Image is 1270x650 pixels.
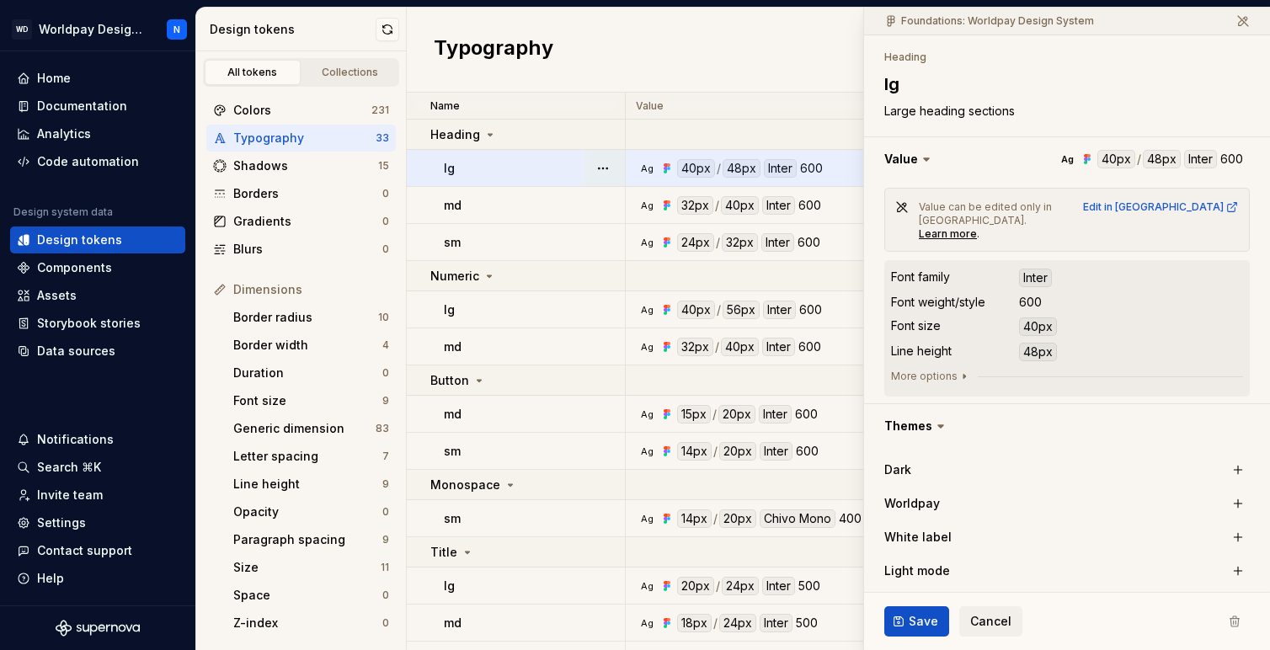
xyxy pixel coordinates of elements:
[227,471,396,498] a: Line height9
[1060,152,1074,166] div: Ag
[3,11,192,47] button: WDWorldpay Design SystemN
[677,442,712,461] div: 14px
[382,366,389,380] div: 0
[718,405,755,424] div: 20px
[1019,317,1057,336] div: 40px
[37,70,71,87] div: Home
[371,104,389,117] div: 231
[227,387,396,414] a: Font size9
[233,615,382,631] div: Z-index
[382,394,389,408] div: 9
[891,269,950,285] div: Font family
[37,514,86,531] div: Settings
[721,338,759,356] div: 40px
[382,616,389,630] div: 0
[227,526,396,553] a: Paragraph spacing9
[759,405,792,424] div: Inter
[10,148,185,175] a: Code automation
[10,426,185,453] button: Notifications
[12,19,32,40] div: WD
[713,614,718,632] div: /
[382,589,389,602] div: 0
[206,97,396,124] a: Colors231
[713,509,718,528] div: /
[677,614,712,632] div: 18px
[677,159,715,178] div: 40px
[382,450,389,463] div: 7
[227,582,396,609] a: Space0
[233,392,382,409] div: Font size
[677,301,715,319] div: 40px
[382,338,389,352] div: 4
[891,343,952,360] div: Line height
[382,187,389,200] div: 0
[381,561,389,574] div: 11
[430,477,500,493] p: Monospace
[206,208,396,235] a: Gradients0
[444,197,462,214] p: md
[719,509,756,528] div: 20px
[891,370,971,383] button: More options
[233,309,378,326] div: Border radius
[227,554,396,581] a: Size11
[233,130,376,147] div: Typography
[430,268,479,285] p: Numeric
[233,420,376,437] div: Generic dimension
[227,304,396,331] a: Border radius10
[762,338,795,356] div: Inter
[10,93,185,120] a: Documentation
[919,227,977,241] a: Learn more
[56,620,140,637] a: Supernova Logo
[959,606,1022,637] button: Cancel
[909,613,938,630] span: Save
[37,459,101,476] div: Search ⌘K
[308,66,392,79] div: Collections
[37,487,103,503] div: Invite team
[640,408,654,421] div: Ag
[713,442,718,461] div: /
[798,233,820,252] div: 600
[206,152,396,179] a: Shadows15
[881,99,1246,123] textarea: Large heading sections
[444,615,462,631] p: md
[10,226,185,253] a: Design tokens
[430,544,457,561] p: Title
[1019,343,1057,361] div: 48px
[37,153,139,170] div: Code automation
[760,614,792,632] div: Inter
[919,200,1054,226] span: Value can be edited only in [GEOGRAPHIC_DATA].
[233,476,382,493] div: Line height
[799,301,822,319] div: 600
[884,495,940,512] label: Worldpay
[206,125,396,152] a: Typography33
[716,233,720,252] div: /
[227,610,396,637] a: Z-index0
[37,287,77,304] div: Assets
[884,562,950,579] label: Light mode
[10,509,185,536] a: Settings
[723,159,760,178] div: 48px
[378,311,389,324] div: 10
[233,365,382,381] div: Duration
[1019,269,1052,287] div: Inter
[430,99,460,113] p: Name
[839,509,862,528] div: 400
[444,301,455,318] p: lg
[37,542,132,559] div: Contact support
[640,616,654,630] div: Ag
[761,233,794,252] div: Inter
[719,442,756,461] div: 20px
[10,565,185,592] button: Help
[37,232,122,248] div: Design tokens
[715,338,719,356] div: /
[1083,200,1239,214] div: Edit in [GEOGRAPHIC_DATA]
[430,372,469,389] p: Button
[881,69,1246,99] textarea: lg
[795,405,818,424] div: 600
[210,21,376,38] div: Design tokens
[444,406,462,423] p: md
[227,360,396,386] a: Duration0
[39,21,147,38] div: Worldpay Design System
[764,159,797,178] div: Inter
[722,577,759,595] div: 24px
